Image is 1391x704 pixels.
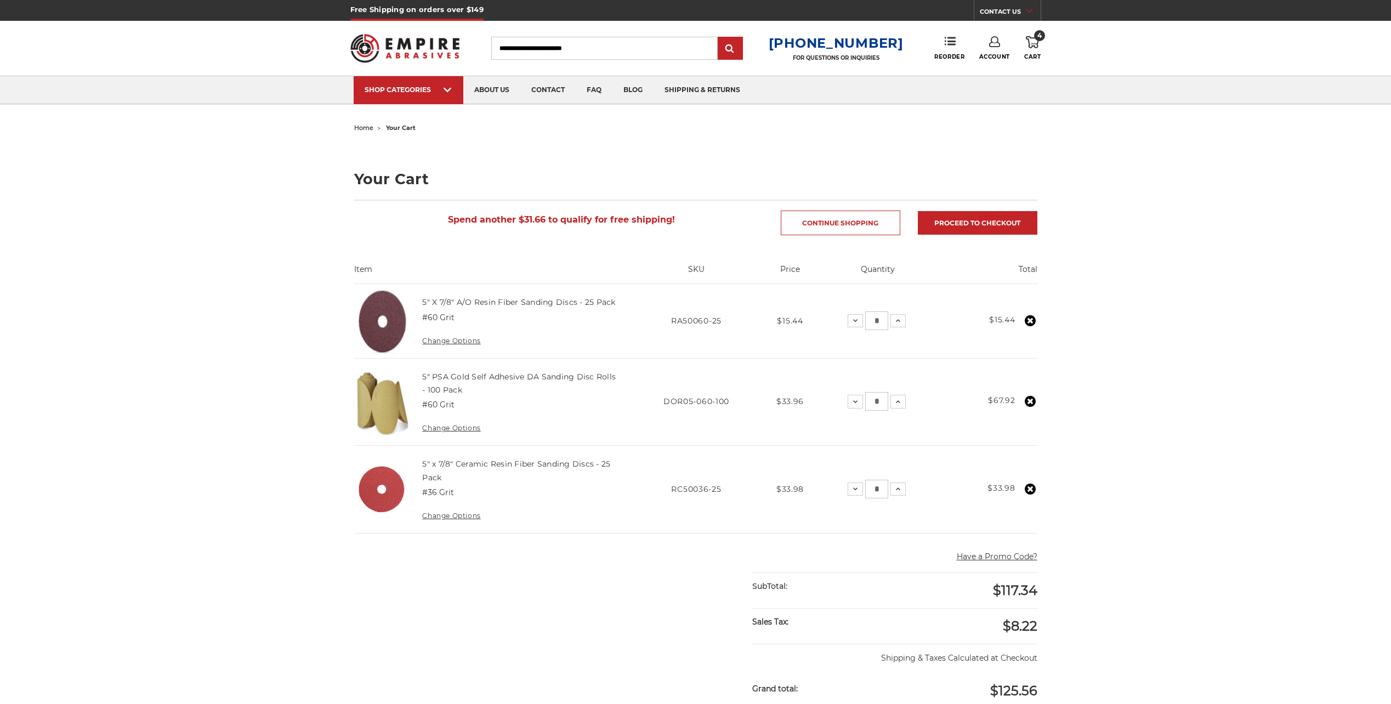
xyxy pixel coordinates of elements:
span: Reorder [934,53,964,60]
p: Shipping & Taxes Calculated at Checkout [752,644,1037,664]
a: Reorder [934,36,964,60]
a: Proceed to checkout [918,211,1037,235]
a: home [354,124,373,132]
a: [PHONE_NUMBER] [769,35,904,51]
a: Change Options [422,512,480,520]
strong: $33.98 [987,483,1015,493]
span: $8.22 [1003,618,1037,634]
span: 4 [1034,30,1045,41]
a: faq [576,76,612,104]
th: Item [354,264,631,283]
strong: $67.92 [988,395,1015,405]
span: Account [979,53,1010,60]
span: RA50060-25 [671,316,722,326]
th: Price [763,264,818,283]
a: 5" x 7/8" Ceramic Resin Fiber Sanding Discs - 25 Pack [422,459,610,482]
a: contact [520,76,576,104]
a: about us [463,76,520,104]
th: Quantity [817,264,938,283]
a: Change Options [422,424,480,432]
a: Continue Shopping [781,211,900,235]
h1: Your Cart [354,172,1037,186]
span: $117.34 [993,582,1037,598]
input: 5" x 7/8" Ceramic Resin Fiber Sanding Discs - 25 Pack Quantity: [865,480,888,498]
span: $33.98 [776,484,804,494]
img: 5" Sticky Backed Sanding Discs on a roll [354,359,411,446]
strong: Grand total: [752,684,798,694]
a: 5" X 7/8" A/O Resin Fiber Sanding Discs - 25 Pack [422,297,615,307]
img: 5" x 7/8" Ceramic Resin Fibre Disc [354,462,409,517]
dd: #36 Grit [422,487,454,498]
a: CONTACT US [980,5,1041,21]
p: FOR QUESTIONS OR INQUIRIES [769,54,904,61]
button: Have a Promo Code? [957,551,1037,563]
dd: #60 Grit [422,399,455,411]
strong: Sales Tax: [752,617,788,627]
span: $15.44 [777,316,803,326]
span: Spend another $31.66 to qualify for free shipping! [448,214,675,225]
a: 5" PSA Gold Self Adhesive DA Sanding Disc Rolls - 100 Pack [422,372,616,395]
a: blog [612,76,654,104]
a: 4 Cart [1024,36,1041,60]
th: SKU [630,264,762,283]
input: 5" PSA Gold Self Adhesive DA Sanding Disc Rolls - 100 Pack Quantity: [865,392,888,411]
span: Cart [1024,53,1041,60]
span: DOR05-060-100 [663,396,729,406]
th: Total [938,264,1037,283]
div: SHOP CATEGORIES [365,86,452,94]
dd: #60 Grit [422,312,455,323]
span: $125.56 [990,683,1037,699]
span: your cart [386,124,416,132]
input: 5" X 7/8" A/O Resin Fiber Sanding Discs - 25 Pack Quantity: [865,311,888,330]
input: Submit [719,38,741,60]
img: 5 inch aluminum oxide resin fiber disc [354,284,411,357]
strong: $15.44 [989,315,1015,325]
a: Change Options [422,337,480,345]
span: RC50036-25 [671,484,721,494]
div: SubTotal: [752,573,895,600]
img: Empire Abrasives [350,27,460,70]
a: shipping & returns [654,76,751,104]
span: $33.96 [776,396,804,406]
